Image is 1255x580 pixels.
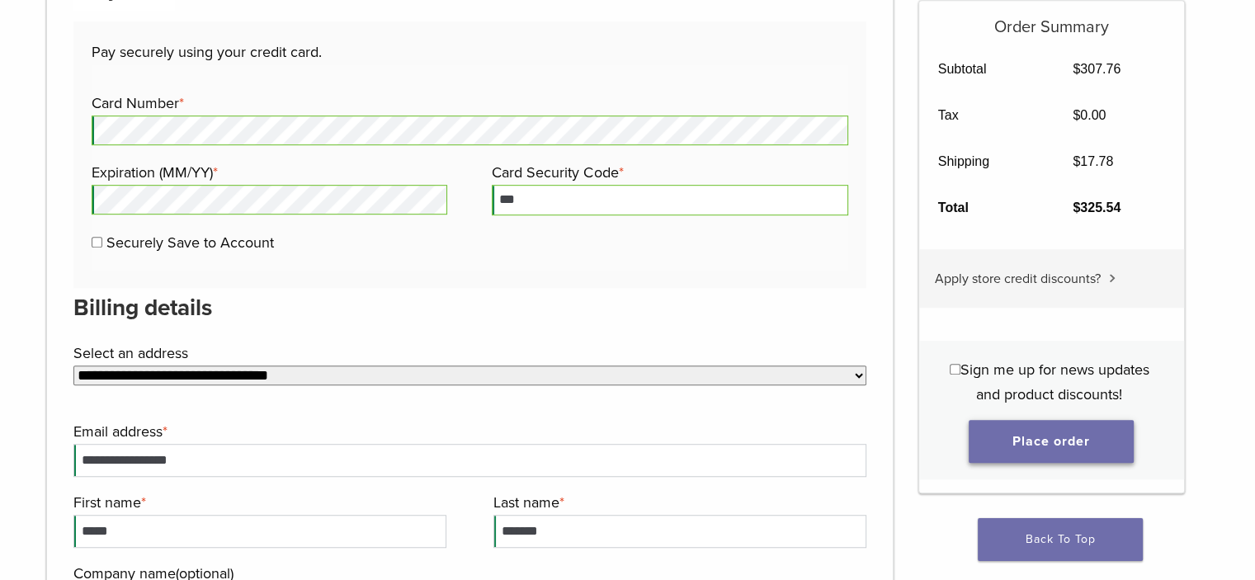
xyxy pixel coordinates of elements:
span: $ [1073,154,1080,168]
bdi: 17.78 [1073,154,1113,168]
label: Card Security Code [492,160,843,185]
span: Sign me up for news updates and product discounts! [960,361,1149,403]
th: Shipping [919,139,1054,185]
p: Pay securely using your credit card. [92,40,847,64]
a: Back To Top [978,518,1143,561]
h3: Billing details [73,288,867,328]
label: Last name [493,490,862,515]
bdi: 0.00 [1073,108,1106,122]
label: Select an address [73,341,863,365]
button: Place order [969,420,1134,463]
img: caret.svg [1109,274,1116,282]
fieldset: Payment Info [92,64,848,269]
span: Apply store credit discounts? [935,271,1101,287]
bdi: 307.76 [1073,62,1121,76]
input: Sign me up for news updates and product discounts! [950,364,960,375]
bdi: 325.54 [1073,200,1121,215]
th: Subtotal [919,46,1054,92]
label: First name [73,490,442,515]
label: Expiration (MM/YY) [92,160,443,185]
span: $ [1073,108,1080,122]
label: Securely Save to Account [106,233,274,252]
span: $ [1073,62,1080,76]
h5: Order Summary [919,1,1184,37]
label: Card Number [92,91,844,116]
label: Email address [73,419,863,444]
th: Tax [919,92,1054,139]
span: $ [1073,200,1080,215]
th: Total [919,185,1054,231]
